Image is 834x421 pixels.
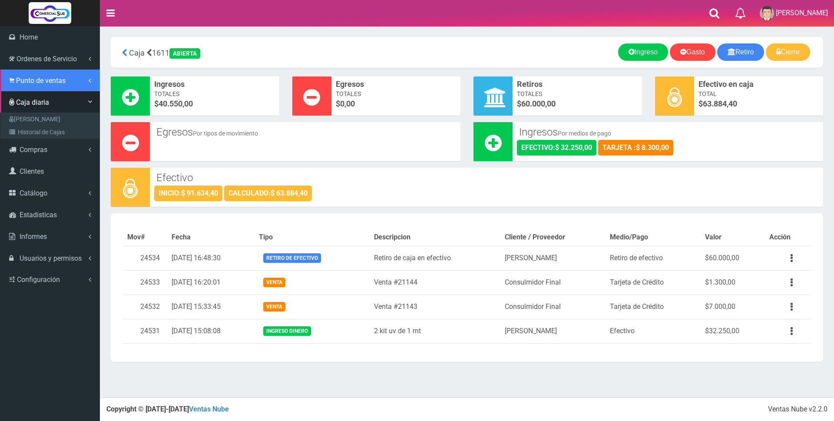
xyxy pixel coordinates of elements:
[154,98,275,109] span: $
[154,79,275,90] span: Ingresos
[558,130,611,137] small: Por medios de pago
[371,270,502,295] td: Venta #21144
[760,6,774,20] img: User Image
[124,270,168,295] td: 24533
[117,43,351,61] div: 1611
[20,167,44,176] span: Clientes
[224,186,312,201] div: CALCULADO:
[766,229,810,246] th: Acción
[768,404,827,414] div: Ventas Nube v2.2.0
[766,43,810,61] a: Cierre
[501,229,606,246] th: Cliente / Proveedor
[20,254,82,262] span: Usuarios y permisos
[702,270,766,295] td: $1.300,00
[124,319,168,343] td: 24531
[618,43,668,61] a: Ingreso
[517,90,638,98] span: Totales
[169,48,200,59] div: ABIERTA
[702,246,766,270] td: $60.000,00
[336,98,457,109] span: $
[271,189,308,197] strong: $ 63.884,40
[371,319,502,343] td: 2 kit uv de 1 mt
[3,113,99,126] a: [PERSON_NAME]
[501,246,606,270] td: [PERSON_NAME]
[124,295,168,319] td: 24532
[263,278,285,287] span: Venta
[16,98,49,106] span: Caja diaria
[702,295,766,319] td: $7.000,00
[29,2,71,24] img: Logo grande
[20,33,38,41] span: Home
[517,140,596,156] div: EFECTIVO:
[670,43,715,61] a: Gasto
[106,405,229,413] strong: Copyright © [DATE]-[DATE]
[124,229,168,246] th: Mov#
[336,79,457,90] span: Egresos
[698,79,819,90] span: Efectivo en caja
[517,79,638,90] span: Retiros
[17,55,77,63] span: Ordenes de Servicio
[702,319,766,343] td: $32.250,00
[371,229,502,246] th: Descripcion
[124,246,168,270] td: 24534
[263,326,311,335] span: Ingreso dinero
[168,319,256,343] td: [DATE] 15:08:08
[20,189,47,197] span: Catálogo
[519,126,817,138] h3: Ingresos
[501,270,606,295] td: Consulmidor Final
[193,130,258,137] small: Por tipos de movimiento
[17,275,60,284] span: Configuración
[168,246,256,270] td: [DATE] 16:48:30
[129,48,145,57] span: Caja
[606,319,702,343] td: Efectivo
[703,99,737,108] span: 63.884,40
[598,140,673,156] div: TARJETA :
[340,99,355,108] font: 0,00
[154,90,275,98] span: Totales
[702,229,766,246] th: Valor
[20,232,47,241] span: Informes
[189,405,229,413] a: Ventas Nube
[521,99,556,108] font: 60.000,00
[336,90,457,98] span: Totales
[517,98,638,109] span: $
[154,186,222,201] div: INICIO:
[717,43,764,61] a: Retiro
[20,146,47,154] span: Compras
[181,189,218,197] strong: $ 91.634,40
[159,99,193,108] font: 40.550,00
[606,295,702,319] td: Tarjeta de Crédito
[3,126,99,139] a: Historial de Cajas
[606,246,702,270] td: Retiro de efectivo
[606,229,702,246] th: Medio/Pago
[255,229,371,246] th: Tipo
[16,76,66,85] span: Punto de ventas
[168,229,256,246] th: Fecha
[606,270,702,295] td: Tarjeta de Crédito
[501,295,606,319] td: Consulmidor Final
[156,172,817,183] h3: Efectivo
[263,253,321,262] span: Retiro de efectivo
[776,9,828,17] span: [PERSON_NAME]
[20,211,57,219] span: Estadisticas
[698,90,819,98] span: Total
[168,270,256,295] td: [DATE] 16:20:01
[501,319,606,343] td: [PERSON_NAME]
[156,126,454,138] h3: Egresos
[636,143,669,152] strong: $ 8.300,00
[263,302,285,311] span: Venta
[555,143,592,152] strong: $ 32.250,00
[371,295,502,319] td: Venta #21143
[698,98,819,109] span: $
[168,295,256,319] td: [DATE] 15:33:45
[371,246,502,270] td: Retiro de caja en efectivo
